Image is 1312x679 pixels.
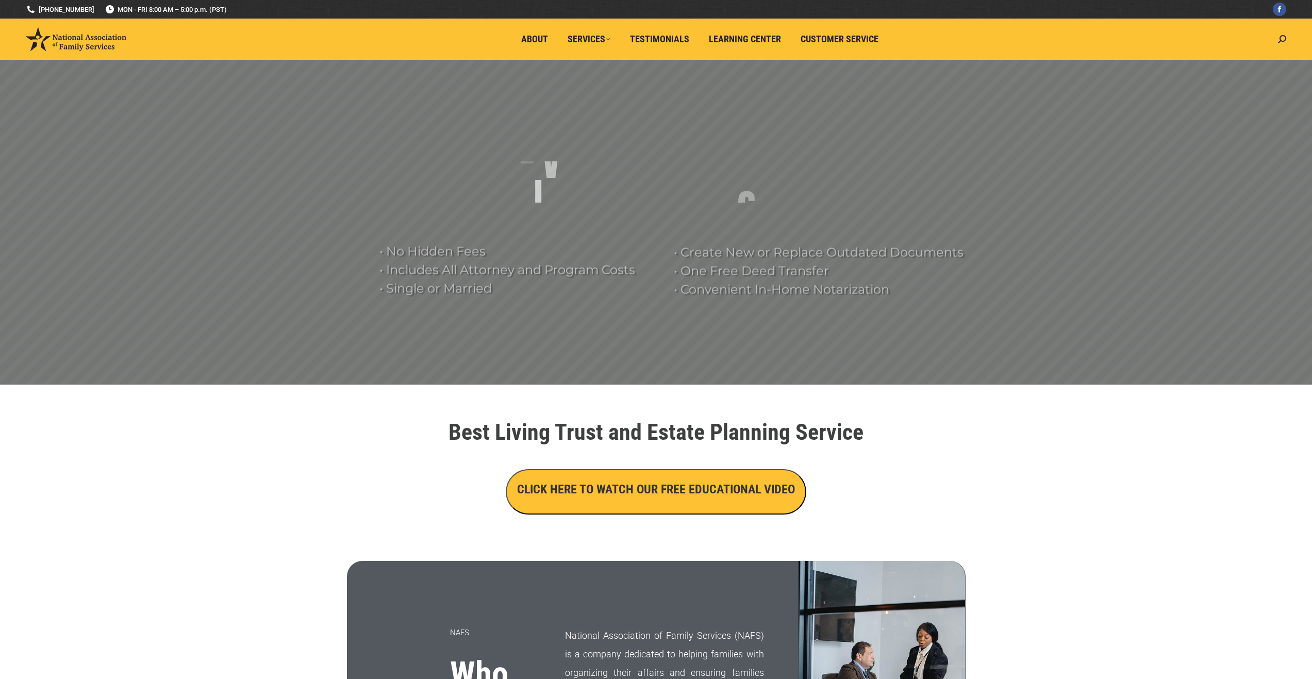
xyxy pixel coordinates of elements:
[623,29,696,49] a: Testimonials
[709,34,781,45] span: Learning Center
[26,5,94,14] a: [PHONE_NUMBER]
[521,34,548,45] span: About
[450,623,540,642] p: NAFS
[105,5,227,14] span: MON - FRI 8:00 AM – 5:00 p.m. (PST)
[793,29,886,49] a: Customer Service
[737,187,756,228] div: 6
[1273,3,1286,16] a: Facebook page opens in new window
[568,34,610,45] span: Services
[801,34,878,45] span: Customer Service
[519,127,534,169] div: L
[702,29,788,49] a: Learning Center
[514,29,555,49] a: About
[517,481,795,498] h3: CLICK HERE TO WATCH OUR FREE EDUCATIONAL VIDEO
[368,421,945,443] h1: Best Living Trust and Estate Planning Service
[674,243,973,299] rs-layer: • Create New or Replace Outdated Documents • One Free Deed Transfer • Convenient In-Home Notariza...
[506,485,806,495] a: CLICK HERE TO WATCH OUR FREE EDUCATIONAL VIDEO
[506,469,806,515] button: CLICK HERE TO WATCH OUR FREE EDUCATIONAL VIDEO
[542,142,560,183] div: V
[26,27,126,51] img: National Association of Family Services
[534,176,542,217] div: I
[630,34,689,45] span: Testimonials
[379,242,661,298] rs-layer: • No Hidden Fees • Includes All Attorney and Program Costs • Single or Married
